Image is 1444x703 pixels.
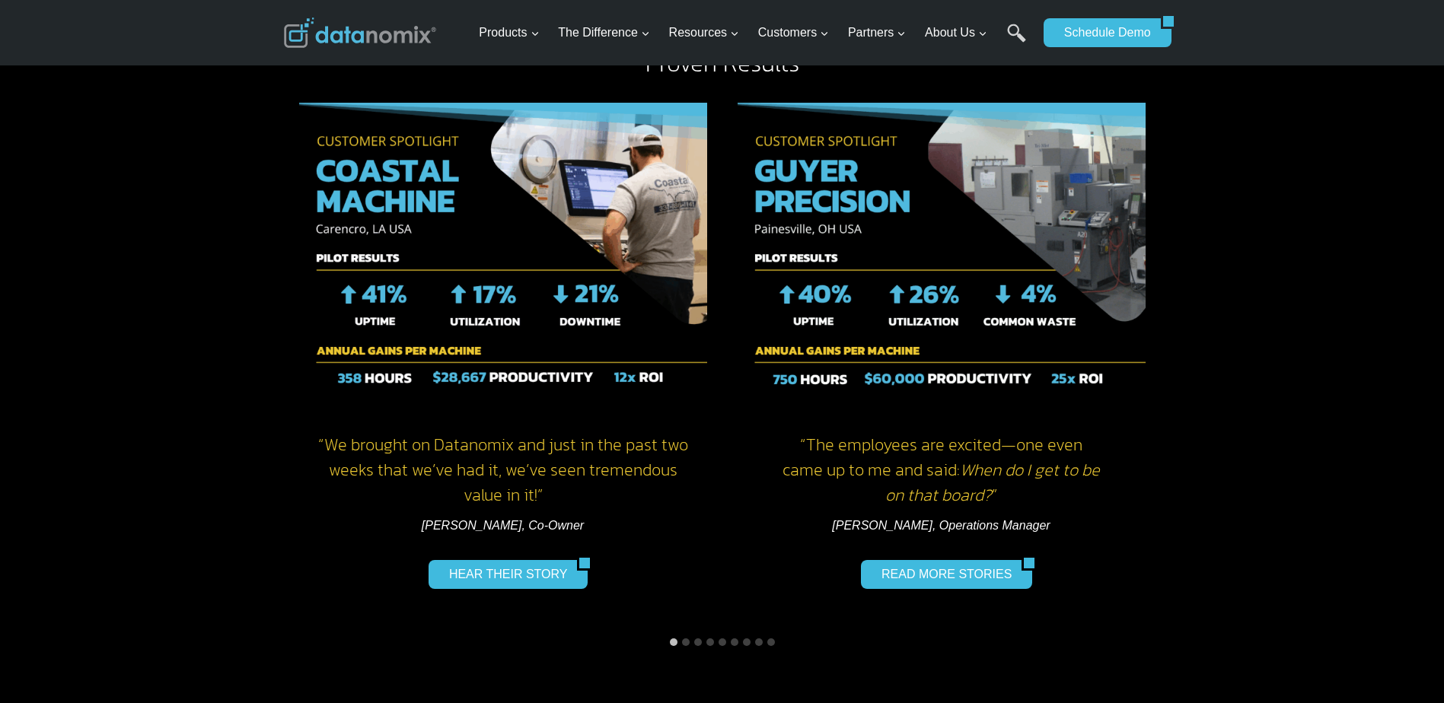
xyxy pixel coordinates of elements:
span: Resources [669,23,739,43]
button: Go to slide 9 [767,638,775,646]
span: The Difference [558,23,650,43]
button: Go to slide 1 [670,638,677,646]
a: HEAR THEIR STORY [429,560,578,589]
span: Products [479,23,539,43]
span: Phone number [343,63,411,77]
button: Go to slide 8 [755,638,763,646]
button: Go to slide 2 [682,638,690,646]
h4: “ The employees are excited—one even came up to me and said: ” [738,432,1146,507]
span: About Us [925,23,987,43]
div: 2 of 9 [722,87,1161,629]
img: Datanomix [284,17,436,48]
em: When do I get to be on that board? [885,457,1100,507]
span: Last Name [343,1,391,14]
h2: Proven Results [284,51,1161,75]
button: Go to slide 4 [706,638,714,646]
button: Go to slide 5 [719,638,726,646]
em: [PERSON_NAME], Co-Owner [422,519,584,532]
em: [PERSON_NAME], Operations Manager [832,519,1050,532]
a: READ MORE STORIES [861,560,1022,589]
a: Terms [171,339,193,350]
h4: “ We brought on Datanomix and just in the past two weeks that we’ve had it, we’ve seen tremendous... [299,432,707,507]
button: Go to slide 3 [694,638,702,646]
ul: Select a slide to show [284,636,1161,648]
a: Schedule Demo [1044,18,1161,47]
a: Privacy Policy [207,339,257,350]
a: Search [1007,24,1026,58]
span: Partners [848,23,906,43]
button: Go to slide 6 [731,638,738,646]
button: Go to slide 7 [743,638,751,646]
span: Customers [758,23,829,43]
span: State/Region [343,188,401,202]
img: Datanomix Customer Coastal Machine Pilot Results [299,103,707,407]
div: 1 of 9 [284,87,722,629]
nav: Primary Navigation [473,8,1036,58]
